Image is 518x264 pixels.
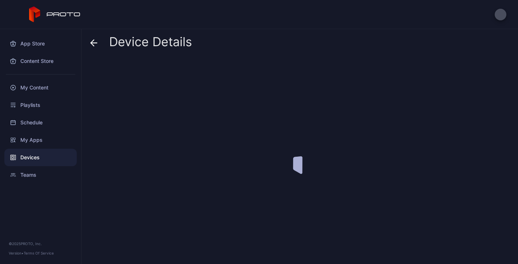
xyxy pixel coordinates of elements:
a: My Apps [4,131,77,149]
span: Device Details [109,35,192,49]
span: Version • [9,251,24,255]
a: Teams [4,166,77,184]
a: App Store [4,35,77,52]
a: Terms Of Service [24,251,54,255]
a: Playlists [4,96,77,114]
a: Devices [4,149,77,166]
div: © 2025 PROTO, Inc. [9,241,72,247]
a: My Content [4,79,77,96]
a: Content Store [4,52,77,70]
a: Schedule [4,114,77,131]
